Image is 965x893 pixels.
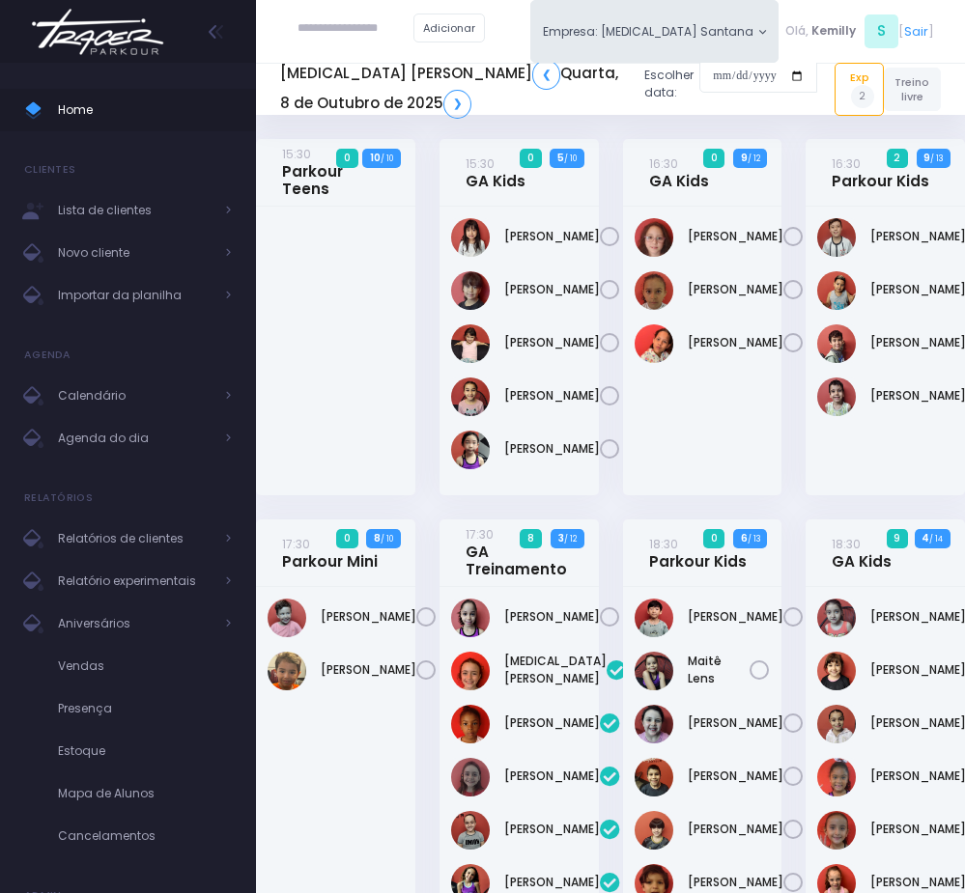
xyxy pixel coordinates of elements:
small: 15:30 [282,146,311,162]
small: / 12 [748,153,760,164]
a: [PERSON_NAME] [688,608,783,626]
a: [PERSON_NAME] [321,661,416,679]
a: [PERSON_NAME] [504,821,600,838]
small: 16:30 [649,155,678,172]
a: 16:30GA Kids [649,154,709,190]
a: 18:30Parkour Kids [649,535,747,571]
img: Henrique Saito [635,599,673,637]
a: [PERSON_NAME] [688,714,783,732]
strong: 4 [922,531,929,545]
h4: Clientes [24,151,75,189]
img: Giovanna Akari Uehara [451,218,490,257]
span: Vendas [58,654,232,679]
span: 2 [851,85,874,108]
a: ❯ [443,90,471,119]
a: [PERSON_NAME] [504,608,600,626]
a: 17:30GA Treinamento [466,525,567,578]
small: 17:30 [466,526,494,543]
a: [PERSON_NAME] [504,334,600,351]
img: Luiza Lima Marinelli [451,599,490,637]
span: Importar da planilha [58,283,213,308]
small: / 10 [381,153,393,164]
img: Allegra Montanari Ferreira [451,652,490,690]
a: Adicionar [413,14,485,42]
a: [PERSON_NAME] [504,228,600,245]
img: Lívia Denz Machado Borges [451,758,490,796]
small: 18:30 [649,536,678,552]
img: Isabela Kazumi Maruya de Carvalho [451,271,490,310]
a: [PERSON_NAME] [504,387,600,405]
img: Niara Belisário Cruz [451,377,490,416]
a: [PERSON_NAME] [688,281,783,298]
a: 16:30Parkour Kids [832,154,929,190]
a: 15:30GA Kids [466,154,525,190]
span: 9 [887,529,908,548]
img: Manuella Velloso Beio [451,324,490,363]
span: Calendário [58,383,213,408]
h4: Relatórios [24,479,93,517]
small: / 10 [381,533,393,544]
img: Rafael De Paula Silva [635,811,673,850]
a: [PERSON_NAME] [504,874,600,891]
small: / 10 [564,153,577,164]
img: Pedro Eduardo Leite de Oliveira [817,271,856,310]
img: Noah Amorim [635,758,673,796]
span: S [865,14,898,48]
a: [PERSON_NAME] [688,874,783,891]
a: [PERSON_NAME] [688,821,783,838]
img: Manuela Soggio [635,705,673,743]
img: Maite Magri Loureiro [451,811,490,850]
span: 0 [520,149,541,168]
img: Laura Varjão [451,705,490,743]
span: 0 [336,529,357,548]
img: Giovanna Melo [817,758,856,796]
a: 18:30GA Kids [832,535,892,571]
span: Aniversários [58,611,213,636]
img: Leonardo Pacheco de Toledo Barros [817,218,856,257]
a: 17:30Parkour Mini [282,535,378,571]
span: Presença [58,696,232,721]
a: [PERSON_NAME] [504,714,600,732]
h5: [MEDICAL_DATA] [PERSON_NAME] Quarta, 8 de Outubro de 2025 [280,60,630,118]
img: Theodoro Tarcitano [268,652,306,690]
span: 0 [703,149,724,168]
small: 18:30 [832,536,861,552]
img: Carolina Lima Trindade [817,705,856,743]
span: Home [58,98,232,123]
strong: 10 [370,151,381,165]
span: 8 [520,529,541,548]
a: [PERSON_NAME] [321,608,416,626]
strong: 9 [923,151,930,165]
img: Valentina Eduarda Azevedo [635,324,673,363]
a: Treino livre [884,68,941,111]
small: 15:30 [466,155,495,172]
small: 17:30 [282,536,310,552]
span: Relatórios de clientes [58,526,213,551]
a: Exp2 [835,63,884,115]
a: [PERSON_NAME] [688,228,783,245]
a: Sair [904,22,928,41]
span: 2 [887,149,908,168]
span: Mapa de Alunos [58,781,232,806]
strong: 3 [558,531,564,545]
a: [MEDICAL_DATA][PERSON_NAME] [504,653,607,687]
img: Maitê Lens [635,652,673,690]
a: Maitê Lens [688,653,751,687]
div: Escolher data: [280,54,817,124]
img: Valentina Cardoso de Mello Dias Panhota [817,599,856,637]
span: Novo cliente [58,240,213,265]
span: Agenda do dia [58,426,213,451]
span: Lista de clientes [58,198,213,223]
a: ❮ [532,60,560,89]
img: Ana Maya Sanches Fernandes [817,652,856,690]
span: Relatório experimentais [58,569,213,594]
small: / 13 [930,153,943,164]
img: Rafaela tiosso zago [635,271,673,310]
strong: 8 [374,531,381,545]
a: [PERSON_NAME] [504,281,600,298]
strong: 5 [557,151,564,165]
small: 16:30 [832,155,861,172]
strong: 9 [741,151,748,165]
a: 15:30Parkour Teens [282,145,383,198]
span: 0 [703,529,724,548]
